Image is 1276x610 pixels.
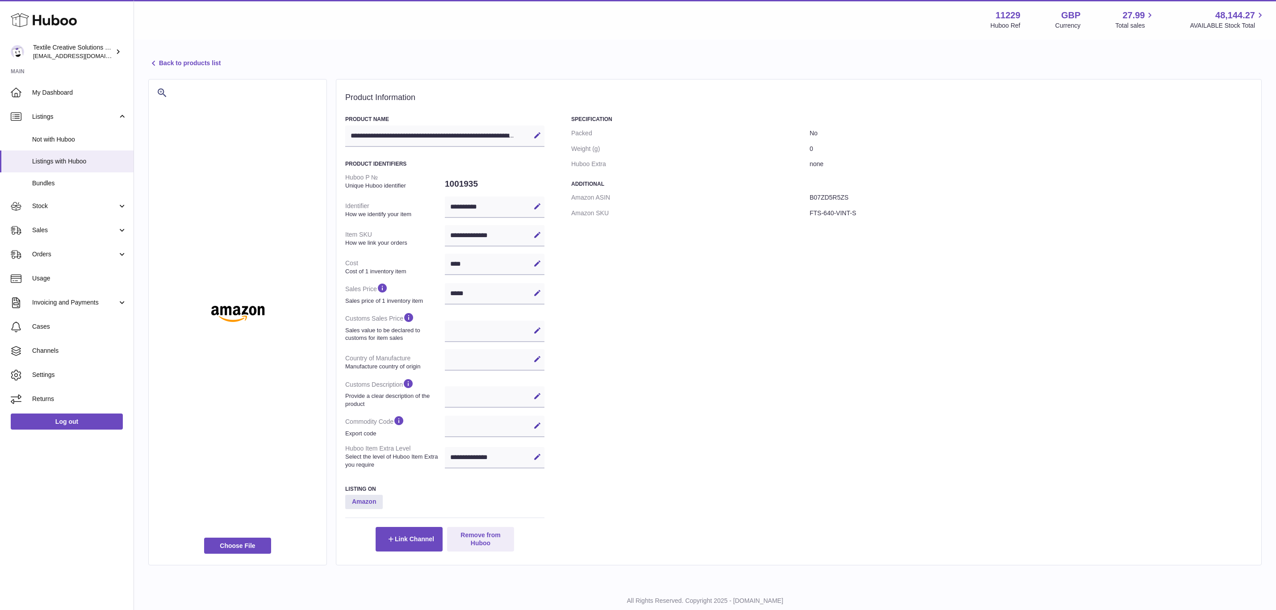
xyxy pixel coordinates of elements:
[32,298,117,307] span: Invoicing and Payments
[345,267,443,276] strong: Cost of 1 inventory item
[32,250,117,259] span: Orders
[345,170,445,193] dt: Huboo P №
[376,527,443,551] button: Link Channel
[345,255,445,279] dt: Cost
[571,141,810,157] dt: Weight (g)
[571,156,810,172] dt: Huboo Extra
[32,179,127,188] span: Bundles
[32,226,117,234] span: Sales
[445,175,544,193] dd: 1001935
[345,279,445,308] dt: Sales Price
[810,125,1252,141] dd: No
[345,363,443,371] strong: Manufacture country of origin
[345,392,443,408] strong: Provide a clear description of the product
[32,157,127,166] span: Listings with Huboo
[200,304,276,322] img: amazon.png
[1115,9,1155,30] a: 27.99 Total sales
[345,116,544,123] h3: Product Name
[1055,21,1081,30] div: Currency
[345,485,544,493] h3: Listing On
[345,326,443,342] strong: Sales value to be declared to customs for item sales
[345,297,443,305] strong: Sales price of 1 inventory item
[345,160,544,167] h3: Product Identifiers
[345,308,445,345] dt: Customs Sales Price
[11,414,123,430] a: Log out
[345,453,443,468] strong: Select the level of Huboo Item Extra you require
[141,597,1269,605] p: All Rights Reserved. Copyright 2025 - [DOMAIN_NAME]
[345,198,445,221] dt: Identifier
[32,135,127,144] span: Not with Huboo
[571,205,810,221] dt: Amazon SKU
[991,21,1021,30] div: Huboo Ref
[571,180,1252,188] h3: Additional
[345,210,443,218] strong: How we identify your item
[345,351,445,374] dt: Country of Manufacture
[32,202,117,210] span: Stock
[345,93,1252,103] h2: Product Information
[32,113,117,121] span: Listings
[345,441,445,472] dt: Huboo Item Extra Level
[447,527,514,551] button: Remove from Huboo
[996,9,1021,21] strong: 11229
[571,125,810,141] dt: Packed
[571,190,810,205] dt: Amazon ASIN
[345,182,443,190] strong: Unique Huboo identifier
[345,374,445,411] dt: Customs Description
[1061,9,1080,21] strong: GBP
[345,239,443,247] strong: How we link your orders
[345,227,445,250] dt: Item SKU
[1215,9,1255,21] span: 48,144.27
[345,495,383,509] strong: Amazon
[1190,21,1265,30] span: AVAILABLE Stock Total
[32,395,127,403] span: Returns
[148,58,221,69] a: Back to products list
[810,190,1252,205] dd: B07ZD5R5ZS
[32,371,127,379] span: Settings
[810,141,1252,157] dd: 0
[571,116,1252,123] h3: Specification
[345,430,443,438] strong: Export code
[1122,9,1145,21] span: 27.99
[32,88,127,97] span: My Dashboard
[32,274,127,283] span: Usage
[32,322,127,331] span: Cases
[32,347,127,355] span: Channels
[810,205,1252,221] dd: FTS-640-VINT-S
[33,43,113,60] div: Textile Creative Solutions Limited
[810,156,1252,172] dd: none
[204,538,271,554] span: Choose File
[1190,9,1265,30] a: 48,144.27 AVAILABLE Stock Total
[11,45,24,58] img: internalAdmin-11229@internal.huboo.com
[345,411,445,441] dt: Commodity Code
[1115,21,1155,30] span: Total sales
[33,52,131,59] span: [EMAIL_ADDRESS][DOMAIN_NAME]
